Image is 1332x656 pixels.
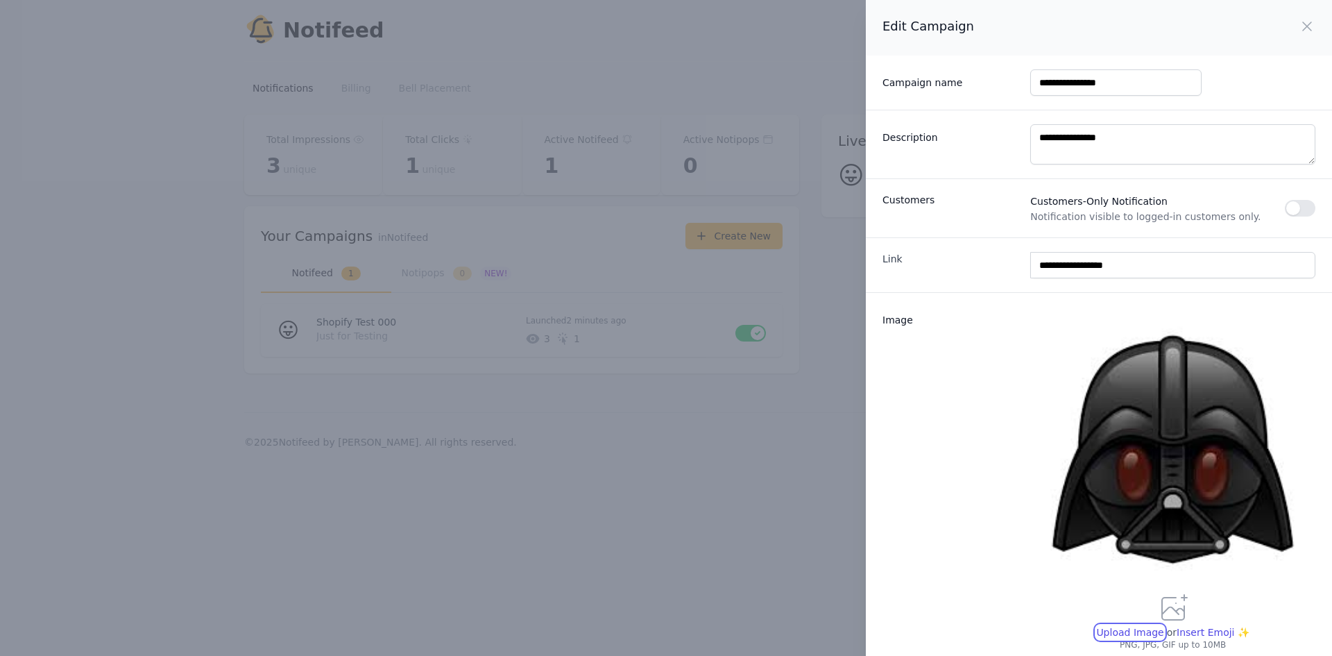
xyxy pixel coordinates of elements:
[1030,307,1315,592] img: 9k=
[1030,210,1285,224] span: Notification visible to logged-in customers only.
[1164,625,1177,639] p: or
[116,485,176,494] span: We run on Gist
[882,125,1019,144] label: Description
[882,252,1019,266] label: Link
[882,308,1019,327] label: Image
[1030,193,1285,210] span: Customers-Only Notification
[882,17,974,36] h2: Edit Campaign
[882,193,1019,207] h3: Customers
[21,92,257,159] h2: Don't see Notifeed in your header? Let me know and I'll set it up! ✅
[89,192,166,203] span: New conversation
[1030,639,1315,650] p: PNG, JPG, GIF up to 10MB
[21,67,257,90] h1: Hello!
[1177,625,1249,639] span: Insert Emoji ✨
[882,70,1019,90] label: Campaign name
[1096,627,1163,638] span: Upload Image
[22,184,256,212] button: New conversation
